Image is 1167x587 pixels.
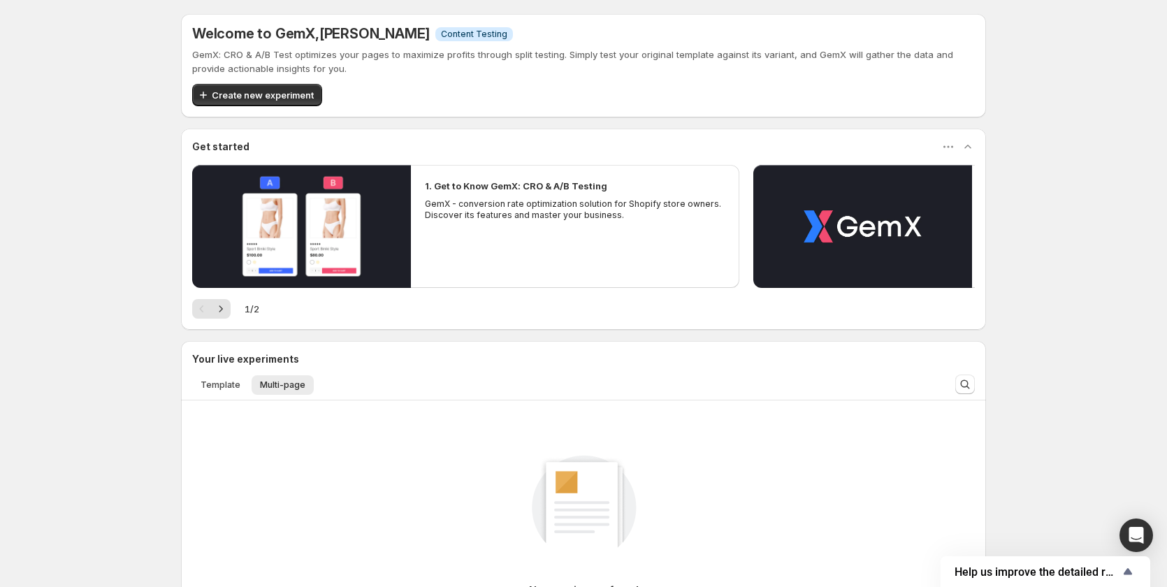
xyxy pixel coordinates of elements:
[753,165,972,288] button: Play video
[955,563,1136,580] button: Show survey - Help us improve the detailed report for A/B campaigns
[260,379,305,391] span: Multi-page
[192,299,231,319] nav: Pagination
[192,140,249,154] h3: Get started
[192,48,975,75] p: GemX: CRO & A/B Test optimizes your pages to maximize profits through split testing. Simply test ...
[192,165,411,288] button: Play video
[212,88,314,102] span: Create new experiment
[425,198,725,221] p: GemX - conversion rate optimization solution for Shopify store owners. Discover its features and ...
[425,179,607,193] h2: 1. Get to Know GemX: CRO & A/B Testing
[955,375,975,394] button: Search and filter results
[192,25,430,42] h5: Welcome to GemX
[441,29,507,40] span: Content Testing
[1119,519,1153,552] div: Open Intercom Messenger
[211,299,231,319] button: Next
[955,565,1119,579] span: Help us improve the detailed report for A/B campaigns
[192,352,299,366] h3: Your live experiments
[192,84,322,106] button: Create new experiment
[201,379,240,391] span: Template
[315,25,430,42] span: , [PERSON_NAME]
[245,302,259,316] span: 1 / 2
